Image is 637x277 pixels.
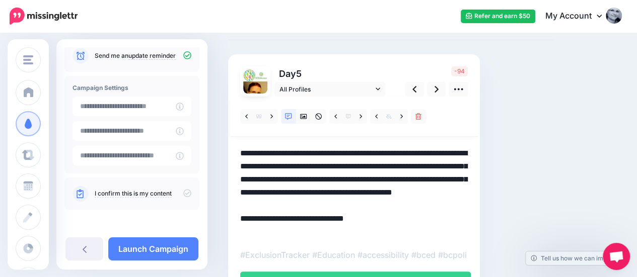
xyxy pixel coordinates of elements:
img: 5-FNid7e-21501.jpg [243,69,255,81]
a: My Account [535,4,622,29]
span: -94 [451,66,468,76]
a: All Profiles [274,82,385,97]
a: I confirm this is my content [95,190,172,198]
a: Refer and earn $50 [461,10,535,23]
a: update reminder [128,52,176,60]
h4: Campaign Settings [73,84,191,91]
p: #ExclusionTracker #Education #accessibility #bced #bcpoli [240,248,468,261]
img: 1516780705393-78207.png [243,81,267,106]
img: 24067852_867742030017529_6061407508615199506_n-bsa31260.jpg [255,69,267,81]
a: Open chat [603,243,630,270]
p: Send me an [95,51,191,60]
p: Day [274,66,387,81]
a: Tell us how we can improve [526,251,625,265]
span: All Profiles [279,84,373,95]
img: Missinglettr [10,8,78,25]
span: 5 [296,68,302,79]
img: menu.png [23,55,33,64]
